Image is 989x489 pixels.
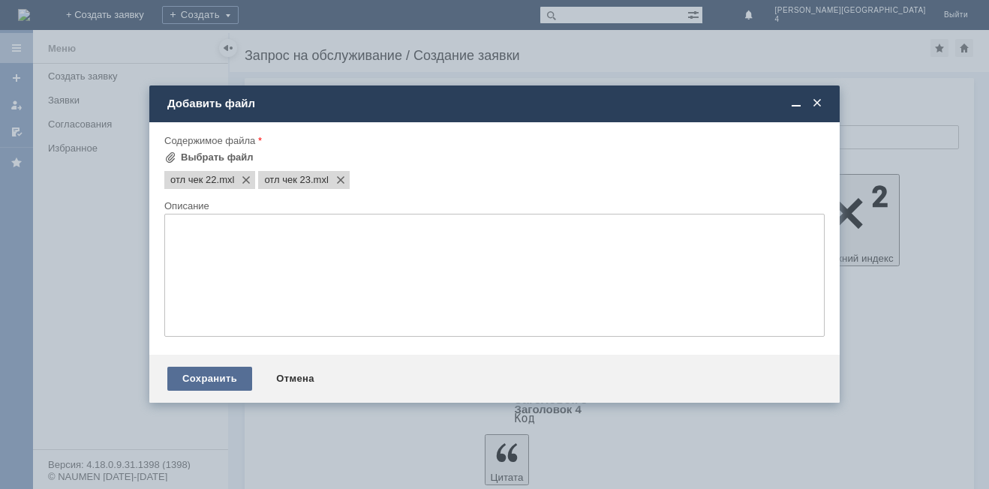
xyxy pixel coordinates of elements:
div: Содержимое файла [164,136,822,145]
span: отл чек 22.mxl [217,174,235,186]
span: отл чек 23.mxl [264,174,311,186]
div: Описание [164,201,822,211]
div: Выбрать файл [181,151,254,163]
span: отл чек 22.mxl [170,174,217,186]
span: Свернуть (Ctrl + M) [789,97,804,110]
div: Добавить файл [167,97,825,110]
div: прошу отложить отложенные чеки [6,6,219,18]
span: отл чек 23.mxl [311,174,329,186]
span: Закрыть [810,97,825,110]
